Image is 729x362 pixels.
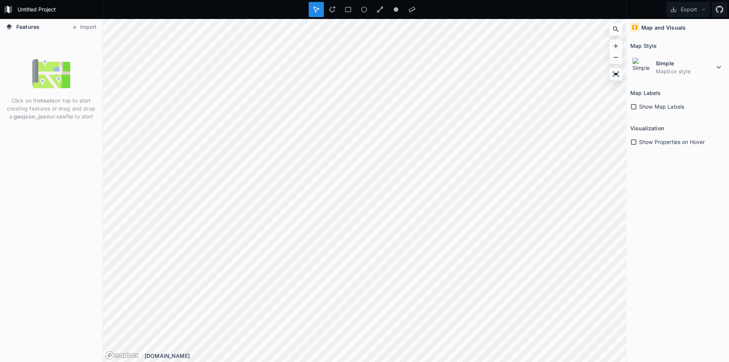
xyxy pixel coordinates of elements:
[68,21,100,33] button: Import
[16,23,39,31] span: Features
[37,113,50,120] strong: .json
[105,351,139,360] a: Mapbox logo
[145,352,626,360] div: [DOMAIN_NAME]
[656,67,714,75] dd: Mapbox style
[656,59,714,67] dt: Simple
[32,55,70,93] img: empty
[630,87,661,99] h2: Map Labels
[41,97,55,104] strong: tools
[630,40,656,52] h2: Map Style
[666,2,710,17] button: Export
[6,96,96,120] p: Click on the on top to start creating features or drag and drop a , or file to start
[630,122,664,134] h2: Visualization
[639,103,684,111] span: Show Map Labels
[641,24,686,32] h4: Map and Visuals
[639,138,705,146] span: Show Properties on Hover
[12,113,35,120] strong: .geojson
[632,57,652,77] img: Simple
[55,113,66,120] strong: .csv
